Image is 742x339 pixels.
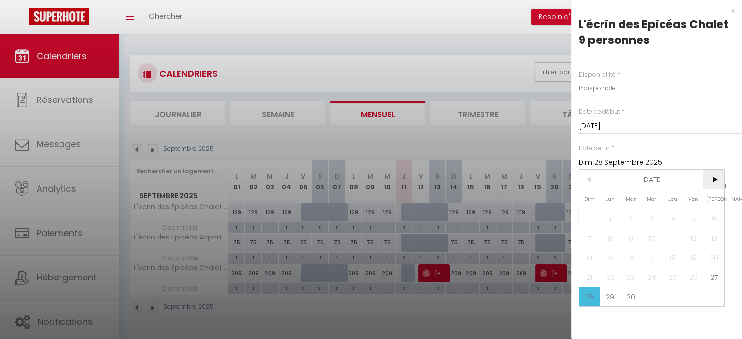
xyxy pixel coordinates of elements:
span: 9 [621,228,642,248]
span: 7 [579,228,600,248]
label: Date de début [579,107,620,117]
span: 4 [662,209,683,228]
span: 1 [600,209,621,228]
span: 3 [642,209,662,228]
span: 25 [662,267,683,287]
div: x [571,5,735,17]
span: Mar [621,189,642,209]
span: [PERSON_NAME] [703,189,724,209]
span: 24 [642,267,662,287]
span: 20 [703,248,724,267]
span: 19 [683,248,704,267]
span: 15 [600,248,621,267]
span: Lun [600,189,621,209]
span: 27 [703,267,724,287]
span: 10 [642,228,662,248]
span: 23 [621,267,642,287]
span: 14 [579,248,600,267]
span: Mer [642,189,662,209]
span: 22 [600,267,621,287]
span: 21 [579,267,600,287]
span: 13 [703,228,724,248]
span: 17 [642,248,662,267]
button: Ouvrir le widget de chat LiveChat [8,4,37,33]
span: 18 [662,248,683,267]
span: 12 [683,228,704,248]
span: 30 [621,287,642,306]
span: Ven [683,189,704,209]
span: 11 [662,228,683,248]
div: L'écrin des Epicéas Chalet 9 personnes [579,17,735,48]
span: < [579,170,600,189]
span: 8 [600,228,621,248]
iframe: Chat [701,295,735,332]
label: Disponibilité [579,70,616,80]
span: [DATE] [600,170,704,189]
span: 29 [600,287,621,306]
span: 5 [683,209,704,228]
span: 16 [621,248,642,267]
label: Date de fin [579,144,610,153]
span: Dim [579,189,600,209]
span: 26 [683,267,704,287]
span: 6 [703,209,724,228]
span: 2 [621,209,642,228]
span: Jeu [662,189,683,209]
span: 28 [579,287,600,306]
span: > [703,170,724,189]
